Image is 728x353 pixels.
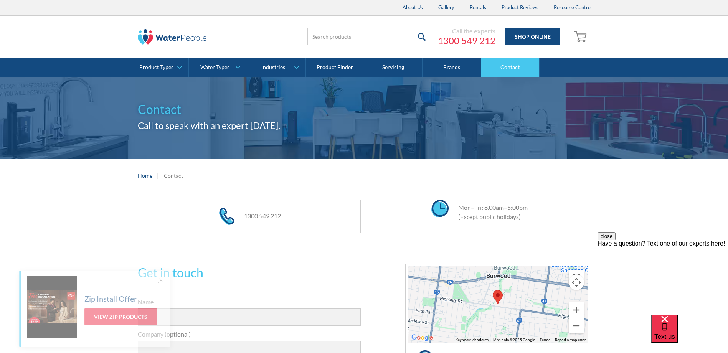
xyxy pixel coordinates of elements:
div: Call the experts [438,27,495,35]
div: Water Types [200,64,229,71]
a: Brands [423,58,481,77]
img: phone icon [219,208,234,225]
button: Zoom in [569,302,584,318]
a: Product Finder [306,58,364,77]
h1: Contact [138,100,591,119]
a: Industries [247,58,305,77]
a: Report a map error [555,338,586,342]
a: 1300 549 212 [438,35,495,46]
a: Home [138,172,152,180]
a: 1300 549 212 [244,212,281,219]
h2: Get in touch [138,264,361,282]
h5: Zip Install Offer [84,293,137,304]
div: Mon–Fri: 8.00am–5:00pm (Except public holidays) [451,203,528,221]
div: | [156,171,160,180]
a: Product Types [130,58,188,77]
input: Search products [307,28,430,45]
div: Map pin [493,290,503,304]
img: shopping cart [574,30,589,43]
img: clock icon [431,200,449,217]
a: Terms [540,338,550,342]
button: Toggle fullscreen view [569,270,584,285]
a: Water Types [189,58,247,77]
a: Shop Online [505,28,560,45]
div: Product Types [139,64,173,71]
a: Servicing [364,58,423,77]
div: Industries [261,64,285,71]
a: View Zip Products [84,308,157,325]
img: The Water People [138,29,207,45]
a: Contact [481,58,540,77]
iframe: podium webchat widget bubble [651,315,728,353]
button: Zoom out [569,318,584,333]
img: Google [409,333,435,343]
h2: Call to speak with an expert [DATE]. [138,119,591,132]
a: Open empty cart [572,28,591,46]
button: Map camera controls [569,275,584,290]
label: Name [138,297,361,307]
span: Map data ©2025 Google [493,338,535,342]
label: Company (optional) [138,330,361,339]
iframe: podium webchat widget prompt [598,232,728,324]
img: Zip Install Offer [27,276,77,338]
button: Keyboard shortcuts [456,337,489,343]
a: Open this area in Google Maps (opens a new window) [409,333,435,343]
div: Contact [164,172,183,180]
